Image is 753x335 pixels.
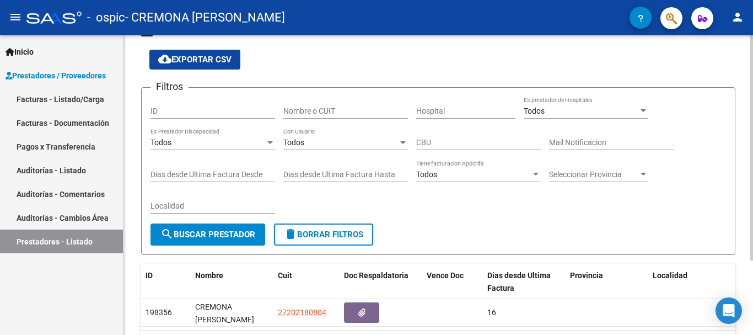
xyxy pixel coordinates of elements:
span: Todos [416,170,437,179]
datatable-header-cell: ID [141,264,191,300]
button: Buscar Prestador [150,224,265,246]
span: Todos [524,107,545,115]
span: - ospic [87,6,125,30]
span: Doc Respaldatoria [344,271,408,280]
datatable-header-cell: Cuit [273,264,340,300]
span: Nombre [195,271,223,280]
span: Vence Doc [427,271,464,280]
span: 198356 [146,308,172,317]
span: Provincia [570,271,603,280]
datatable-header-cell: Doc Respaldatoria [340,264,422,300]
span: Todos [150,138,171,147]
span: 27202180804 [278,308,326,317]
mat-icon: person [731,10,744,24]
datatable-header-cell: Vence Doc [422,264,483,300]
span: Inicio [6,46,34,58]
span: - CREMONA [PERSON_NAME] [125,6,285,30]
div: Open Intercom Messenger [716,297,742,324]
mat-icon: cloud_download [158,52,171,66]
mat-icon: menu [9,10,22,24]
span: Borrar Filtros [284,230,363,240]
span: Localidad [653,271,687,280]
span: Prestadores / Proveedores [6,70,106,82]
datatable-header-cell: Provincia [566,264,648,300]
span: Dias desde Ultima Factura [487,271,551,293]
mat-icon: search [160,227,174,241]
datatable-header-cell: Localidad [648,264,731,300]
datatable-header-cell: Nombre [191,264,273,300]
button: Exportar CSV [149,50,240,70]
div: CREMONA [PERSON_NAME] [195,301,269,324]
span: Buscar Prestador [160,230,255,240]
mat-icon: delete [284,227,297,241]
button: Borrar Filtros [274,224,373,246]
span: Exportar CSV [158,55,232,65]
span: Seleccionar Provincia [549,170,638,179]
span: ID [146,271,153,280]
span: 16 [487,308,496,317]
datatable-header-cell: Dias desde Ultima Factura [483,264,566,300]
span: Cuit [278,271,292,280]
h3: Filtros [150,79,189,94]
span: Todos [283,138,304,147]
